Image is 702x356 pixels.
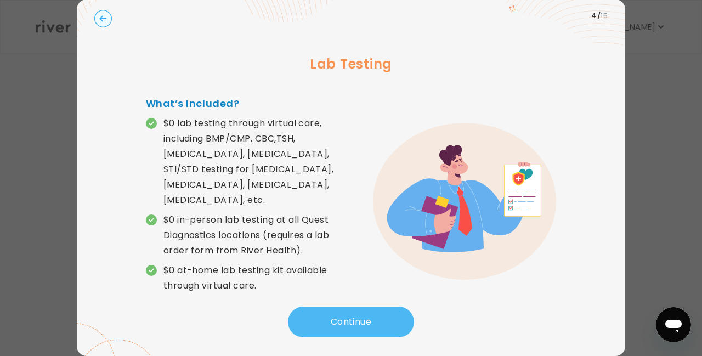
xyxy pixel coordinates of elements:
[656,307,691,342] iframe: Button to launch messaging window
[163,263,351,293] p: $0 at-home lab testing kit available through virtual care.
[94,54,608,74] h3: Lab Testing
[163,212,351,258] p: $0 in-person lab testing at all Quest Diagnostics locations (requires a lab order form from River...
[146,96,351,111] h4: What’s Included?
[163,116,351,208] p: $0 lab testing through virtual care, including BMP/CMP, CBC,TSH, [MEDICAL_DATA], [MEDICAL_DATA], ...
[373,123,556,280] img: error graphic
[288,307,414,337] button: Continue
